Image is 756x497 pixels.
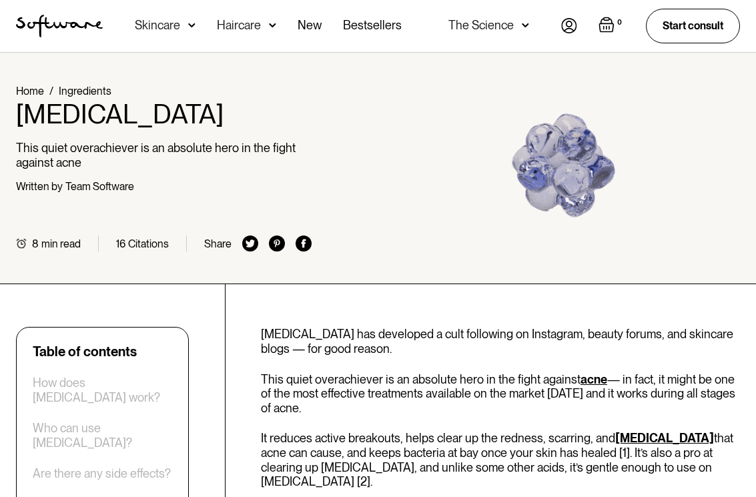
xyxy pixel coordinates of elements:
img: arrow down [522,19,529,32]
a: Ingredients [59,85,111,97]
a: Who can use [MEDICAL_DATA]? [33,421,172,450]
a: acne [581,372,607,386]
div: Share [204,237,232,250]
img: Software Logo [16,15,103,37]
a: Start consult [646,9,740,43]
div: Haircare [217,19,261,32]
img: arrow down [269,19,276,32]
img: twitter icon [242,235,258,252]
p: This quiet overachiever is an absolute hero in the fight against acne [16,141,312,169]
a: Home [16,85,44,97]
div: Table of contents [33,344,137,360]
div: Written by [16,180,63,193]
p: This quiet overachiever is an absolute hero in the fight against — in fact, it might be one of th... [261,372,740,416]
div: The Science [448,19,514,32]
a: [MEDICAL_DATA] [615,431,714,445]
img: facebook icon [296,235,312,252]
a: home [16,15,103,37]
a: Open cart [599,17,625,35]
div: 16 [116,237,125,250]
div: / [49,85,53,97]
p: It reduces active breakouts, helps clear up the redness, scarring, and that acne can cause, and k... [261,431,740,488]
div: min read [41,237,81,250]
img: arrow down [188,19,196,32]
div: Skincare [135,19,180,32]
h1: [MEDICAL_DATA] [16,98,312,130]
div: 8 [32,237,39,250]
div: Citations [128,237,169,250]
p: [MEDICAL_DATA] has developed a cult following on Instagram, beauty forums, and skincare blogs — f... [261,327,740,356]
div: Team Software [65,180,134,193]
a: How does [MEDICAL_DATA] work? [33,376,172,404]
div: 0 [615,17,625,29]
a: Are there any side effects? [33,466,171,481]
img: pinterest icon [269,235,285,252]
